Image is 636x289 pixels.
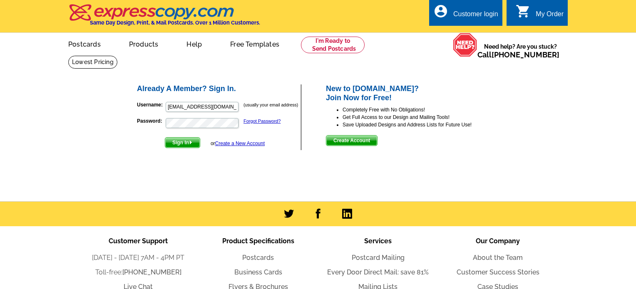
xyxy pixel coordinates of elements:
[165,137,200,148] button: Sign In
[326,135,378,146] button: Create Account
[516,9,564,20] a: shopping_cart My Order
[137,117,165,125] label: Password:
[215,141,265,146] a: Create a New Account
[116,34,172,53] a: Products
[327,268,429,276] a: Every Door Direct Mail: save 81%
[476,237,520,245] span: Our Company
[433,4,448,19] i: account_circle
[343,121,500,128] li: Save Uploaded Designs and Address Lists for Future Use!
[217,34,293,53] a: Free Templates
[536,10,564,22] div: My Order
[78,267,198,277] li: Toll-free:
[211,140,265,147] div: or
[477,42,564,59] span: Need help? Are you stuck?
[222,237,294,245] span: Product Specifications
[173,34,215,53] a: Help
[68,10,260,26] a: Same Day Design, Print, & Mail Postcards. Over 1 Million Customers.
[516,4,531,19] i: shopping_cart
[78,253,198,263] li: [DATE] - [DATE] 7AM - 4PM PT
[189,141,193,144] img: button-next-arrow-white.png
[137,84,301,94] h2: Already A Member? Sign In.
[433,9,498,20] a: account_circle Customer login
[473,254,523,262] a: About the Team
[109,237,168,245] span: Customer Support
[326,136,377,146] span: Create Account
[457,268,539,276] a: Customer Success Stories
[122,268,181,276] a: [PHONE_NUMBER]
[90,20,260,26] h4: Same Day Design, Print, & Mail Postcards. Over 1 Million Customers.
[165,138,200,148] span: Sign In
[137,101,165,109] label: Username:
[343,114,500,121] li: Get Full Access to our Design and Mailing Tools!
[243,102,298,107] small: (usually your email address)
[453,10,498,22] div: Customer login
[343,106,500,114] li: Completely Free with No Obligations!
[364,237,392,245] span: Services
[243,119,281,124] a: Forgot Password?
[326,84,500,102] h2: New to [DOMAIN_NAME]? Join Now for Free!
[492,50,559,59] a: [PHONE_NUMBER]
[242,254,274,262] a: Postcards
[352,254,405,262] a: Postcard Mailing
[453,33,477,57] img: help
[477,50,559,59] span: Call
[234,268,282,276] a: Business Cards
[55,34,114,53] a: Postcards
